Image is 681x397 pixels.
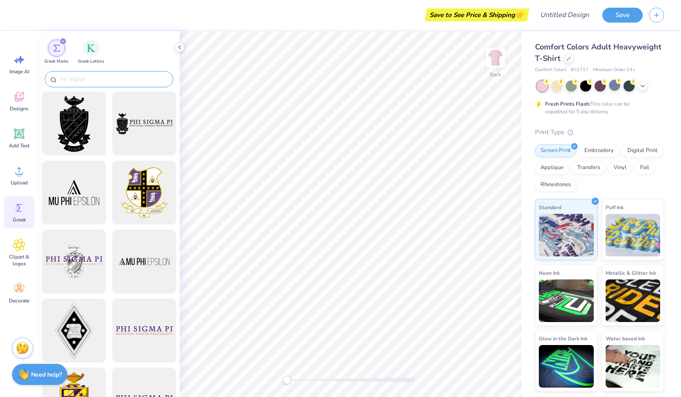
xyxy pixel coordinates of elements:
[602,8,643,23] button: Save
[606,203,624,212] span: Puff Ink
[545,100,650,115] div: This color can be expedited for 5 day delivery.
[539,203,561,212] span: Standard
[9,297,29,304] span: Decorate
[539,268,560,277] span: Neon Ink
[11,179,28,186] span: Upload
[9,68,29,75] span: Image AI
[487,49,504,66] img: Back
[427,9,527,21] div: Save to See Price & Shipping
[606,345,661,388] img: Water based Ink
[5,253,33,267] span: Clipart & logos
[606,279,661,322] img: Metallic & Glitter Ink
[78,40,104,65] div: filter for Greek Letters
[78,58,104,65] span: Greek Letters
[78,40,104,65] button: filter button
[535,178,576,191] div: Rhinestones
[44,40,69,65] div: filter for Greek Marks
[572,161,606,174] div: Transfers
[539,345,594,388] img: Glow in the Dark Ink
[44,40,69,65] button: filter button
[535,161,569,174] div: Applique
[571,66,589,74] span: # C1717
[535,144,576,157] div: Screen Print
[87,44,95,52] img: Greek Letters Image
[535,127,664,137] div: Print Type
[545,101,590,107] strong: Fresh Prints Flash:
[533,6,596,23] input: Untitled Design
[608,161,632,174] div: Vinyl
[593,66,635,74] span: Minimum Order: 24 +
[9,142,29,149] span: Add Text
[490,71,501,78] div: Back
[606,268,656,277] span: Metallic & Glitter Ink
[622,144,663,157] div: Digital Print
[539,334,587,343] span: Glow in the Dark Ink
[283,376,291,384] div: Accessibility label
[10,105,29,112] span: Designs
[13,216,26,223] span: Greek
[579,144,619,157] div: Embroidery
[539,214,594,256] img: Standard
[31,371,62,379] strong: Need help?
[539,279,594,322] img: Neon Ink
[44,58,69,65] span: Greek Marks
[606,214,661,256] img: Puff Ink
[515,9,524,20] span: 👉
[53,45,60,52] img: Greek Marks Image
[59,75,168,83] input: Try "Alpha"
[606,334,645,343] span: Water based Ink
[535,66,567,74] span: Comfort Colors
[535,42,661,63] span: Comfort Colors Adult Heavyweight T-Shirt
[635,161,655,174] div: Foil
